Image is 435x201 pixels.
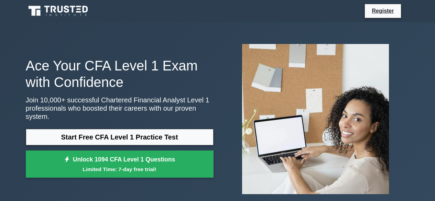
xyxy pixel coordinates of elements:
[34,165,205,173] small: Limited Time: 7-day free trial!
[26,57,214,90] h1: Ace Your CFA Level 1 Exam with Confidence
[26,150,214,178] a: Unlock 1094 CFA Level 1 QuestionsLimited Time: 7-day free trial!
[26,96,214,121] p: Join 10,000+ successful Chartered Financial Analyst Level 1 professionals who boosted their caree...
[368,7,398,15] a: Register
[26,129,214,145] a: Start Free CFA Level 1 Practice Test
